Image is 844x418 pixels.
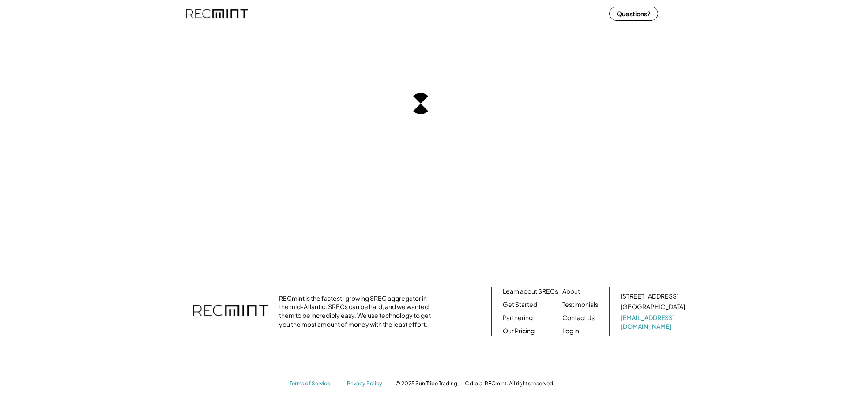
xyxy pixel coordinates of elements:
img: recmint-logotype%403x%20%281%29.jpeg [186,2,248,25]
a: [EMAIL_ADDRESS][DOMAIN_NAME] [621,313,687,331]
div: © 2025 Sun Tribe Trading, LLC d.b.a. RECmint. All rights reserved. [396,380,554,387]
a: Privacy Policy [347,380,387,388]
a: Get Started [503,300,537,309]
a: Testimonials [562,300,598,309]
img: recmint-logotype%403x.png [193,296,268,327]
a: About [562,287,580,296]
div: RECmint is the fastest-growing SREC aggregator in the mid-Atlantic. SRECs can be hard, and we wan... [279,294,436,328]
button: Questions? [609,7,658,21]
a: Our Pricing [503,327,535,336]
div: [STREET_ADDRESS] [621,292,678,301]
a: Partnering [503,313,533,322]
a: Contact Us [562,313,595,322]
a: Terms of Service [290,380,338,388]
a: Log in [562,327,579,336]
a: Learn about SRECs [503,287,558,296]
div: [GEOGRAPHIC_DATA] [621,302,685,311]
